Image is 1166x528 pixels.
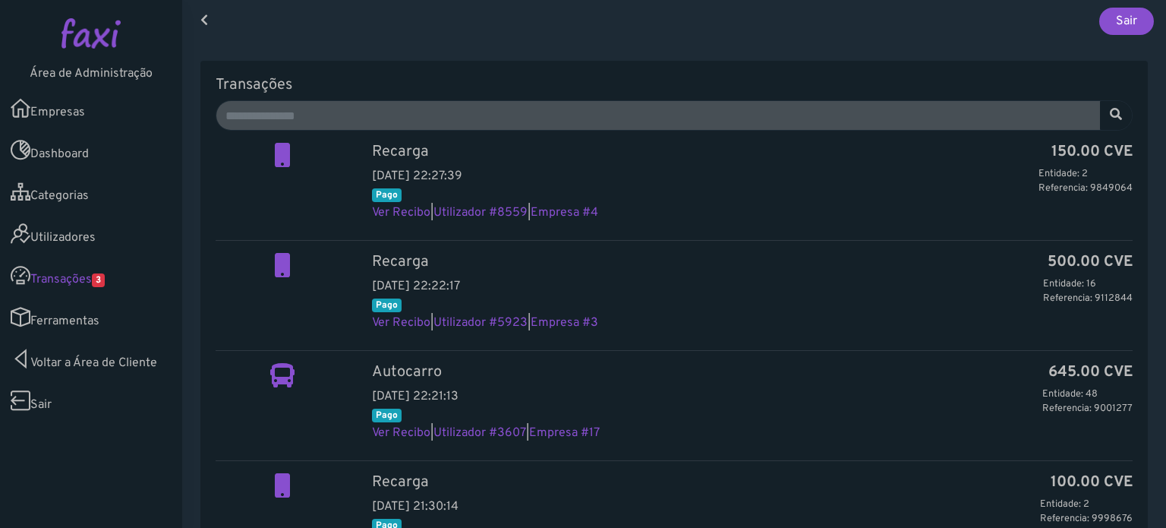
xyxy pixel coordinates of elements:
div: [DATE] 22:21:13 | | [361,363,1144,442]
p: Entidade: 2 [1038,167,1133,182]
b: 100.00 CVE [1051,473,1133,492]
p: Entidade: 48 [1042,387,1133,402]
a: Ver Recibo [372,425,430,441]
a: Ver Recibo [372,315,430,330]
a: Sair [1099,8,1154,35]
a: Empresa #4 [531,205,598,220]
b: 500.00 CVE [1048,253,1133,271]
h5: Autocarro [372,363,1133,381]
a: Utilizador #8559 [433,205,528,220]
h5: Recarga [372,253,1133,271]
p: Entidade: 2 [1040,498,1133,512]
p: Referencia: 9849064 [1038,182,1133,196]
a: Empresa #17 [529,425,600,441]
div: [DATE] 22:27:39 | | [361,143,1144,222]
b: 150.00 CVE [1051,143,1133,161]
p: Referencia: 9112844 [1043,292,1133,306]
span: 3 [92,273,105,287]
span: Pago [372,409,402,422]
a: Ver Recibo [372,205,430,220]
span: Pago [372,188,402,202]
p: Referencia: 9001277 [1042,402,1133,416]
span: Pago [372,299,402,312]
h5: Recarga [372,473,1133,492]
p: Referencia: 9998676 [1040,512,1133,526]
div: [DATE] 22:22:17 | | [361,253,1144,332]
a: Utilizador #3607 [433,425,526,441]
h5: Recarga [372,143,1133,161]
a: Utilizador #5923 [433,315,528,330]
b: 645.00 CVE [1048,363,1133,381]
p: Entidade: 16 [1043,277,1133,292]
h5: Transações [216,76,1133,94]
a: Empresa #3 [531,315,598,330]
